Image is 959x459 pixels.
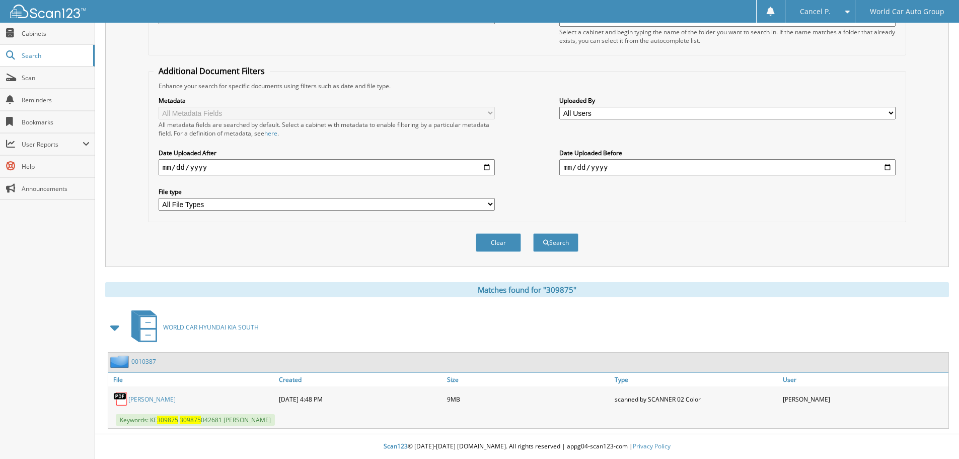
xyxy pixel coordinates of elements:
[22,162,90,171] span: Help
[159,187,495,196] label: File type
[276,373,445,386] a: Created
[22,96,90,104] span: Reminders
[22,140,83,149] span: User Reports
[154,82,901,90] div: Enhance your search for specific documents using filters such as date and file type.
[10,5,86,18] img: scan123-logo-white.svg
[612,389,780,409] div: scanned by SCANNER 02 Color
[159,120,495,138] div: All metadata fields are searched by default. Select a cabinet with metadata to enable filtering b...
[559,96,896,105] label: Uploaded By
[116,414,275,426] span: Keywords: KE 042681 [PERSON_NAME]
[110,355,131,368] img: folder2.png
[128,395,176,404] a: [PERSON_NAME]
[780,389,948,409] div: [PERSON_NAME]
[108,373,276,386] a: File
[870,9,944,15] span: World Car Auto Group
[131,357,156,366] a: 0010387
[476,233,521,252] button: Clear
[22,118,90,126] span: Bookmarks
[22,29,90,38] span: Cabinets
[384,442,408,450] span: Scan123
[559,28,896,45] div: Select a cabinet and begin typing the name of the folder you want to search in. If the name match...
[276,389,445,409] div: [DATE] 4:48 PM
[125,307,259,347] a: WORLD CAR HYUNDAI KIA SOUTH
[559,159,896,175] input: end
[113,391,128,407] img: PDF.png
[909,411,959,459] iframe: Chat Widget
[22,74,90,82] span: Scan
[22,184,90,193] span: Announcements
[159,96,495,105] label: Metadata
[445,389,613,409] div: 9MB
[163,323,259,332] span: WORLD CAR HYUNDAI KIA SOUTH
[154,65,270,77] legend: Additional Document Filters
[445,373,613,386] a: Size
[533,233,578,252] button: Search
[105,282,949,297] div: Matches found for "309875"
[180,416,201,424] span: 309875
[159,159,495,175] input: start
[159,149,495,157] label: Date Uploaded After
[157,416,178,424] span: 309875
[559,149,896,157] label: Date Uploaded Before
[612,373,780,386] a: Type
[264,129,277,138] a: here
[800,9,831,15] span: Cancel P.
[633,442,671,450] a: Privacy Policy
[780,373,948,386] a: User
[22,51,88,60] span: Search
[95,434,959,459] div: © [DATE]-[DATE] [DOMAIN_NAME]. All rights reserved | appg04-scan123-com |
